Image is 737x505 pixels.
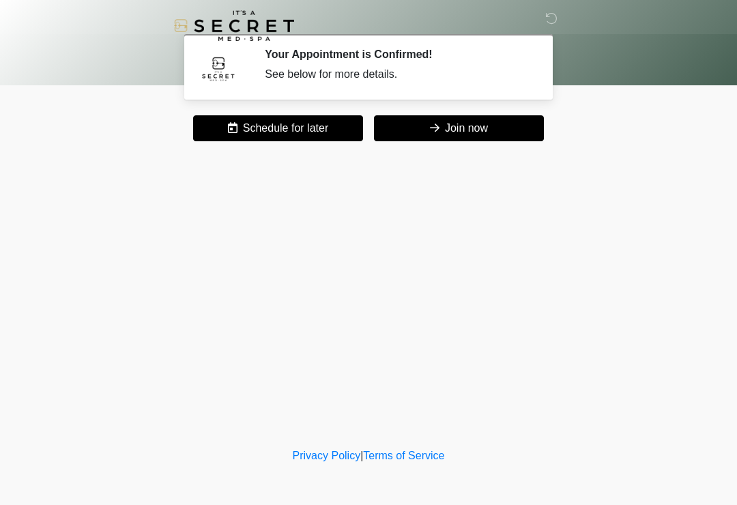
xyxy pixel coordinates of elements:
[265,48,529,61] h2: Your Appointment is Confirmed!
[293,450,361,461] a: Privacy Policy
[374,115,544,141] button: Join now
[174,10,294,41] img: It's A Secret Med Spa Logo
[363,450,444,461] a: Terms of Service
[360,450,363,461] a: |
[193,115,363,141] button: Schedule for later
[198,48,239,89] img: Agent Avatar
[265,66,529,83] div: See below for more details.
